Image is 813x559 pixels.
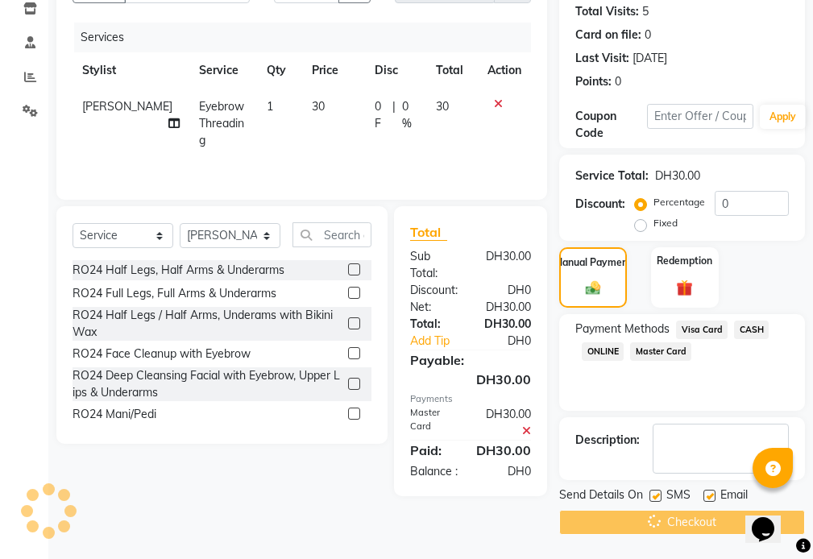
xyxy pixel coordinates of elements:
[581,279,605,296] img: _cash.svg
[657,254,712,268] label: Redemption
[375,98,387,132] span: 0 F
[575,168,649,184] div: Service Total:
[483,333,543,350] div: DH0
[582,342,624,361] span: ONLINE
[199,99,244,147] span: Eyebrow Threading
[312,99,325,114] span: 30
[73,307,342,341] div: RO24 Half Legs / Half Arms, Underams with Bikini Wax
[734,321,769,339] span: CASH
[398,463,471,480] div: Balance :
[575,321,670,337] span: Payment Methods
[575,108,646,142] div: Coupon Code
[676,321,728,339] span: Visa Card
[471,248,543,282] div: DH30.00
[398,299,471,316] div: Net:
[554,255,632,270] label: Manual Payment
[575,196,625,213] div: Discount:
[653,195,705,209] label: Percentage
[745,495,797,543] iframe: chat widget
[655,168,700,184] div: DH30.00
[365,52,426,89] th: Disc
[575,3,639,20] div: Total Visits:
[653,216,678,230] label: Fixed
[671,278,698,298] img: _gift.svg
[410,392,531,406] div: Payments
[398,406,471,440] div: Master Card
[575,73,612,90] div: Points:
[73,285,276,302] div: RO24 Full Legs, Full Arms & Underarms
[426,52,478,89] th: Total
[645,27,651,43] div: 0
[559,487,643,507] span: Send Details On
[471,299,543,316] div: DH30.00
[760,105,806,129] button: Apply
[575,50,629,67] div: Last Visit:
[615,73,621,90] div: 0
[436,99,449,114] span: 30
[398,282,471,299] div: Discount:
[471,406,543,440] div: DH30.00
[74,23,543,52] div: Services
[73,262,284,279] div: RO24 Half Legs, Half Arms & Underarms
[666,487,691,507] span: SMS
[478,52,531,89] th: Action
[189,52,257,89] th: Service
[398,248,471,282] div: Sub Total:
[410,224,447,241] span: Total
[82,99,172,114] span: [PERSON_NAME]
[471,463,543,480] div: DH0
[464,441,543,460] div: DH30.00
[630,342,691,361] span: Master Card
[73,52,189,89] th: Stylist
[471,316,543,333] div: DH30.00
[302,52,365,89] th: Price
[471,282,543,299] div: DH0
[633,50,667,67] div: [DATE]
[402,98,417,132] span: 0 %
[575,27,641,43] div: Card on file:
[642,3,649,20] div: 5
[73,367,342,401] div: RO24 Deep Cleansing Facial with Eyebrow, Upper Lips & Underarms
[398,441,464,460] div: Paid:
[398,370,543,389] div: DH30.00
[398,333,483,350] a: Add Tip
[257,52,302,89] th: Qty
[647,104,753,129] input: Enter Offer / Coupon Code
[398,350,543,370] div: Payable:
[392,98,396,132] span: |
[267,99,273,114] span: 1
[292,222,371,247] input: Search or Scan
[73,406,156,423] div: RO24 Mani/Pedi
[73,346,251,362] div: RO24 Face Cleanup with Eyebrow
[575,432,640,449] div: Description:
[720,487,748,507] span: Email
[398,316,471,333] div: Total:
